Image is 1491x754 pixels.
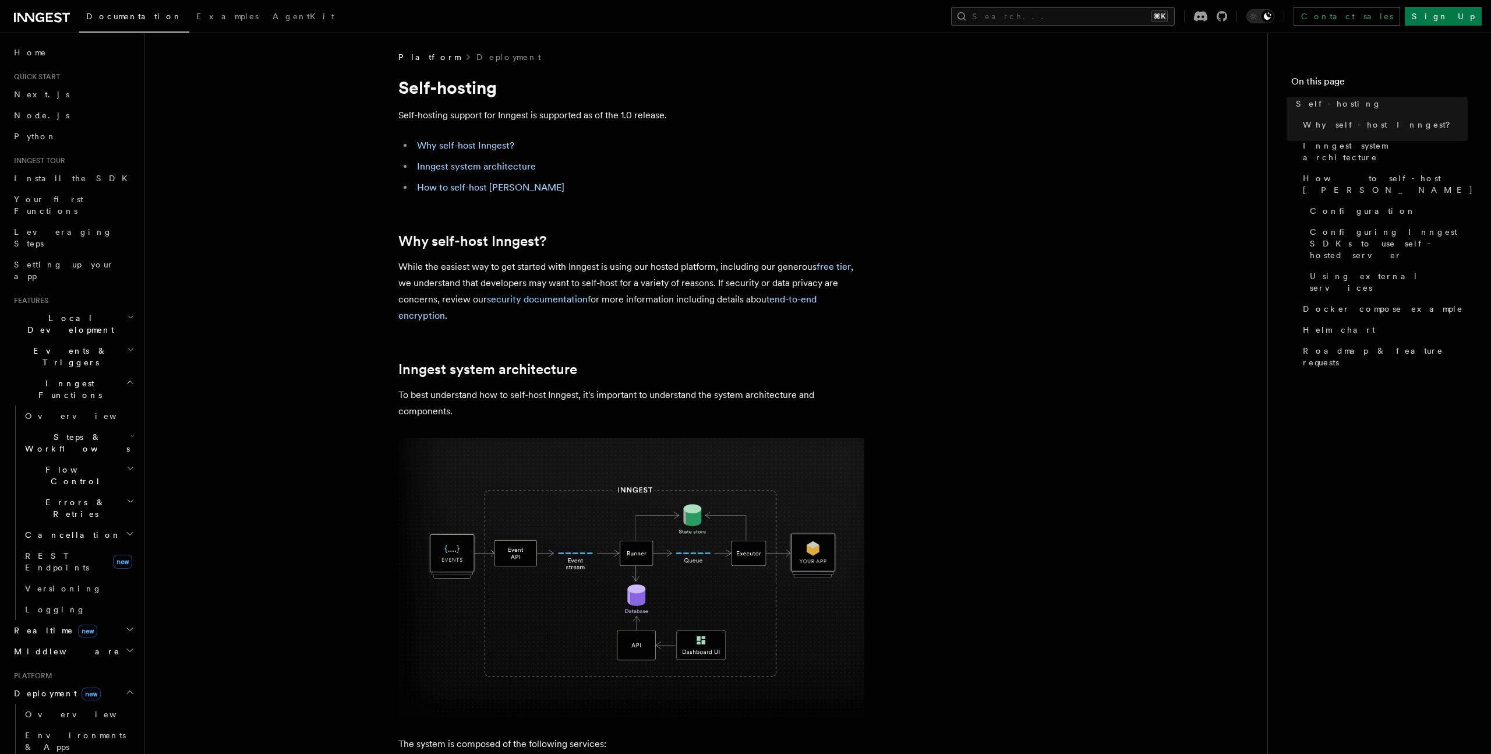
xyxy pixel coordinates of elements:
span: Features [9,296,48,305]
span: Environments & Apps [25,731,126,752]
img: Inngest system architecture diagram [398,438,864,717]
a: Examples [189,3,266,31]
a: Overview [20,406,137,427]
div: Inngest Functions [9,406,137,620]
span: How to self-host [PERSON_NAME] [1303,172,1474,196]
span: Errors & Retries [20,496,126,520]
a: Your first Functions [9,189,137,221]
span: Roadmap & feature requests [1303,345,1468,368]
button: Search...⌘K [951,7,1175,26]
span: Python [14,132,56,141]
a: Docker compose example [1298,298,1468,319]
a: Documentation [79,3,189,33]
span: new [82,688,101,700]
p: The system is composed of the following services: [398,736,864,752]
span: Local Development [9,312,127,336]
span: Inngest tour [9,156,65,165]
a: Configuration [1305,200,1468,221]
a: Roadmap & feature requests [1298,340,1468,373]
span: Versioning [25,584,102,593]
span: Helm chart [1303,324,1375,336]
span: Home [14,47,47,58]
span: Inngest system architecture [1303,140,1468,163]
span: Node.js [14,111,69,120]
span: Configuration [1310,205,1416,217]
a: Why self-host Inngest? [417,140,514,151]
a: Deployment [476,51,541,63]
button: Deploymentnew [9,683,137,704]
a: security documentation [487,294,588,305]
span: Leveraging Steps [14,227,112,248]
a: Leveraging Steps [9,221,137,254]
a: Overview [20,704,137,725]
span: AgentKit [273,12,334,21]
span: Cancellation [20,529,121,541]
h4: On this page [1291,75,1468,93]
span: Why self-host Inngest? [1303,119,1458,131]
button: Local Development [9,308,137,340]
a: Self-hosting [1291,93,1468,114]
button: Events & Triggers [9,340,137,373]
p: While the easiest way to get started with Inngest is using our hosted platform, including our gen... [398,259,864,324]
a: Sign Up [1405,7,1482,26]
span: Documentation [86,12,182,21]
span: Overview [25,411,145,421]
a: Setting up your app [9,254,137,287]
span: new [78,625,97,637]
button: Cancellation [20,524,137,545]
a: Logging [20,599,137,620]
a: Versioning [20,578,137,599]
a: Inngest system architecture [1298,135,1468,168]
a: How to self-host [PERSON_NAME] [417,182,564,193]
span: Using external services [1310,270,1468,294]
button: Flow Control [20,459,137,492]
a: How to self-host [PERSON_NAME] [1298,168,1468,200]
span: Setting up your app [14,260,114,281]
span: Steps & Workflows [20,431,130,454]
span: Flow Control [20,464,126,487]
a: Python [9,126,137,147]
span: Configuring Inngest SDKs to use self-hosted server [1310,226,1468,261]
span: Next.js [14,90,69,99]
a: Node.js [9,105,137,126]
span: Platform [9,671,52,681]
span: Your first Functions [14,195,83,216]
kbd: ⌘K [1151,10,1168,22]
span: Self-hosting [1296,98,1382,110]
span: Realtime [9,625,97,636]
a: Inngest system architecture [398,361,577,378]
a: Why self-host Inngest? [1298,114,1468,135]
a: AgentKit [266,3,341,31]
a: Why self-host Inngest? [398,233,546,249]
span: Install the SDK [14,174,135,183]
a: Next.js [9,84,137,105]
span: Overview [25,710,145,719]
h1: Self-hosting [398,77,864,98]
span: Docker compose example [1303,303,1463,315]
span: new [113,555,132,569]
button: Inngest Functions [9,373,137,406]
span: Quick start [9,72,60,82]
button: Errors & Retries [20,492,137,524]
button: Realtimenew [9,620,137,641]
p: Self-hosting support for Inngest is supported as of the 1.0 release. [398,107,864,124]
button: Steps & Workflows [20,427,137,459]
p: To best understand how to self-host Inngest, it's important to understand the system architecture... [398,387,864,420]
span: Platform [398,51,460,63]
a: free tier [817,261,851,272]
span: Logging [25,605,86,614]
span: Events & Triggers [9,345,127,368]
span: Middleware [9,646,120,657]
a: Install the SDK [9,168,137,189]
a: Using external services [1305,266,1468,298]
a: REST Endpointsnew [20,545,137,578]
a: Inngest system architecture [417,161,536,172]
a: Home [9,42,137,63]
button: Toggle dark mode [1246,9,1274,23]
span: REST Endpoints [25,551,89,572]
span: Examples [196,12,259,21]
a: Configuring Inngest SDKs to use self-hosted server [1305,221,1468,266]
span: Deployment [9,688,101,699]
a: Helm chart [1298,319,1468,340]
span: Inngest Functions [9,378,126,401]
